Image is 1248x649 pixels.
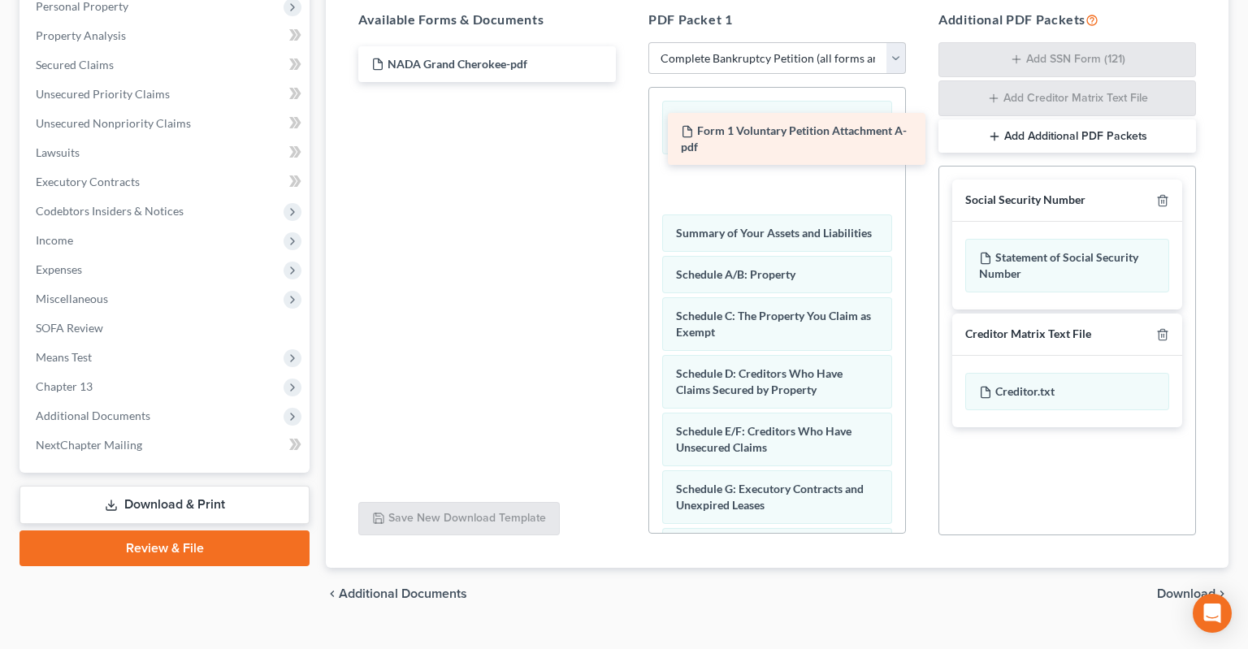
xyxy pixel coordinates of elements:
[676,424,851,454] span: Schedule E/F: Creditors Who Have Unsecured Claims
[23,167,310,197] a: Executory Contracts
[965,193,1085,208] div: Social Security Number
[23,80,310,109] a: Unsecured Priority Claims
[681,123,907,154] span: Form 1 Voluntary Petition Attachment A-pdf
[326,587,339,600] i: chevron_left
[938,42,1196,78] button: Add SSN Form (121)
[36,379,93,393] span: Chapter 13
[938,119,1196,154] button: Add Additional PDF Packets
[676,226,872,240] span: Summary of Your Assets and Liabilities
[23,109,310,138] a: Unsecured Nonpriority Claims
[676,366,843,396] span: Schedule D: Creditors Who Have Claims Secured by Property
[648,10,906,29] h5: PDF Packet 1
[36,58,114,71] span: Secured Claims
[358,502,560,536] button: Save New Download Template
[676,309,871,339] span: Schedule C: The Property You Claim as Exempt
[23,138,310,167] a: Lawsuits
[965,327,1091,342] div: Creditor Matrix Text File
[358,10,616,29] h5: Available Forms & Documents
[36,145,80,159] span: Lawsuits
[1215,587,1228,600] i: chevron_right
[36,233,73,247] span: Income
[938,10,1196,29] h5: Additional PDF Packets
[965,373,1169,410] div: Creditor.txt
[36,321,103,335] span: SOFA Review
[676,267,795,281] span: Schedule A/B: Property
[19,530,310,566] a: Review & File
[339,587,467,600] span: Additional Documents
[1157,587,1215,600] span: Download
[1157,587,1228,600] button: Download chevron_right
[1193,594,1232,633] div: Open Intercom Messenger
[36,350,92,364] span: Means Test
[23,50,310,80] a: Secured Claims
[36,87,170,101] span: Unsecured Priority Claims
[388,57,527,71] span: NADA Grand Cherokee-pdf
[36,409,150,422] span: Additional Documents
[326,587,467,600] a: chevron_left Additional Documents
[36,204,184,218] span: Codebtors Insiders & Notices
[965,239,1169,292] div: Statement of Social Security Number
[36,175,140,188] span: Executory Contracts
[36,116,191,130] span: Unsecured Nonpriority Claims
[36,292,108,305] span: Miscellaneous
[36,262,82,276] span: Expenses
[19,486,310,524] a: Download & Print
[676,482,864,512] span: Schedule G: Executory Contracts and Unexpired Leases
[36,28,126,42] span: Property Analysis
[23,314,310,343] a: SOFA Review
[36,438,142,452] span: NextChapter Mailing
[938,80,1196,116] button: Add Creditor Matrix Text File
[23,431,310,460] a: NextChapter Mailing
[23,21,310,50] a: Property Analysis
